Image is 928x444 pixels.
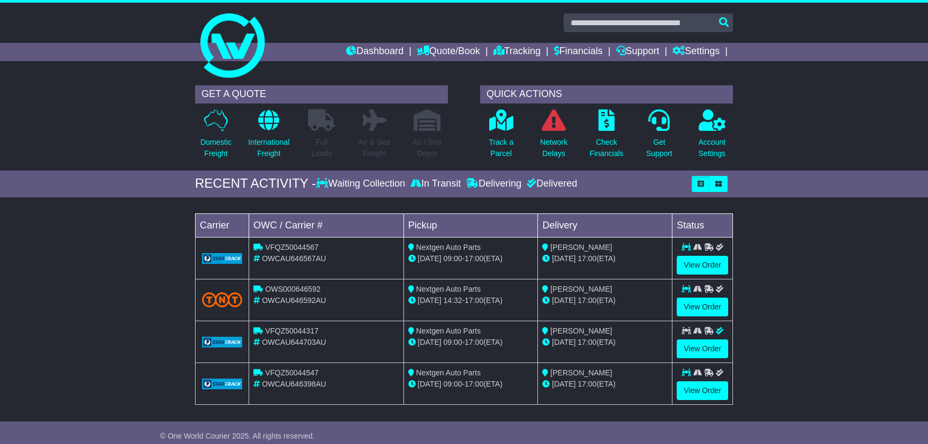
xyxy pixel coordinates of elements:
[408,253,534,264] div: - (ETA)
[550,285,612,293] span: [PERSON_NAME]
[408,379,534,390] div: - (ETA)
[465,380,483,388] span: 17:00
[554,43,603,61] a: Financials
[195,85,448,103] div: GET A QUOTE
[542,379,668,390] div: (ETA)
[408,295,534,306] div: - (ETA)
[540,109,568,165] a: NetworkDelays
[672,43,720,61] a: Settings
[489,137,513,159] p: Track a Parcel
[413,137,441,159] p: Air / Sea Depot
[403,213,538,237] td: Pickup
[265,285,321,293] span: OWS000646592
[698,109,727,165] a: AccountSettings
[262,296,326,305] span: OWCAU646592AU
[202,379,242,389] img: GetCarrierServiceLogo
[672,213,733,237] td: Status
[160,432,315,440] span: © One World Courier 2025. All rights reserved.
[248,109,290,165] a: InternationalFreight
[416,368,481,377] span: Nextgen Auto Parts
[308,137,335,159] p: Full Loads
[202,292,242,307] img: TNT_Domestic.png
[262,338,326,346] span: OWCAU644703AU
[578,380,596,388] span: 17:00
[418,338,441,346] span: [DATE]
[540,137,567,159] p: Network Delays
[493,43,541,61] a: Tracking
[200,109,232,165] a: DomesticFreight
[358,137,390,159] p: Air & Sea Freight
[542,295,668,306] div: (ETA)
[677,381,728,400] a: View Order
[578,254,596,263] span: 17:00
[465,338,483,346] span: 17:00
[616,43,660,61] a: Support
[646,109,673,165] a: GetSupport
[444,254,462,263] span: 09:00
[552,254,575,263] span: [DATE]
[699,137,726,159] p: Account Settings
[677,339,728,358] a: View Order
[417,43,480,61] a: Quote/Book
[265,243,319,251] span: VFQZ50044567
[552,296,575,305] span: [DATE]
[552,338,575,346] span: [DATE]
[195,427,733,442] div: FROM OUR SUPPORT
[590,137,624,159] p: Check Financials
[196,213,249,237] td: Carrier
[542,337,668,348] div: (ETA)
[444,380,462,388] span: 09:00
[316,178,408,190] div: Waiting Collection
[202,253,242,264] img: GetCarrierServiceLogo
[416,285,481,293] span: Nextgen Auto Parts
[418,254,441,263] span: [DATE]
[408,178,463,190] div: In Transit
[444,338,462,346] span: 09:00
[524,178,577,190] div: Delivered
[418,296,441,305] span: [DATE]
[589,109,624,165] a: CheckFinancials
[465,254,483,263] span: 17:00
[578,338,596,346] span: 17:00
[578,296,596,305] span: 17:00
[416,327,481,335] span: Nextgen Auto Parts
[408,337,534,348] div: - (ETA)
[538,213,672,237] td: Delivery
[488,109,514,165] a: Track aParcel
[416,243,481,251] span: Nextgen Auto Parts
[418,380,441,388] span: [DATE]
[463,178,524,190] div: Delivering
[677,256,728,275] a: View Order
[202,337,242,347] img: GetCarrierServiceLogo
[552,380,575,388] span: [DATE]
[646,137,672,159] p: Get Support
[249,213,404,237] td: OWC / Carrier #
[200,137,231,159] p: Domestic Freight
[262,380,326,388] span: OWCAU646398AU
[444,296,462,305] span: 14:32
[265,368,319,377] span: VFQZ50044547
[480,85,733,103] div: QUICK ACTIONS
[550,327,612,335] span: [PERSON_NAME]
[346,43,403,61] a: Dashboard
[550,243,612,251] span: [PERSON_NAME]
[265,327,319,335] span: VFQZ50044317
[550,368,612,377] span: [PERSON_NAME]
[465,296,483,305] span: 17:00
[262,254,326,263] span: OWCAU646567AU
[542,253,668,264] div: (ETA)
[195,176,316,191] div: RECENT ACTIVITY -
[677,298,728,316] a: View Order
[248,137,289,159] p: International Freight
